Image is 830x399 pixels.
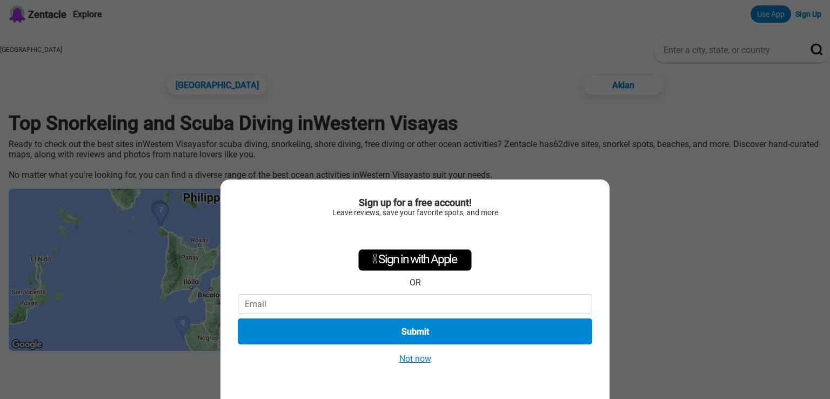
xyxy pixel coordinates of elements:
[347,222,483,246] iframe: Bouton "Se connecter avec Google"
[358,249,472,271] div: Sign in with Apple
[238,197,592,208] div: Sign up for a free account!
[238,294,592,314] input: Email
[410,277,421,288] div: OR
[396,353,434,364] button: Not now
[238,318,592,344] button: Submit
[238,208,592,217] div: Leave reviews, save your favorite spots, and more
